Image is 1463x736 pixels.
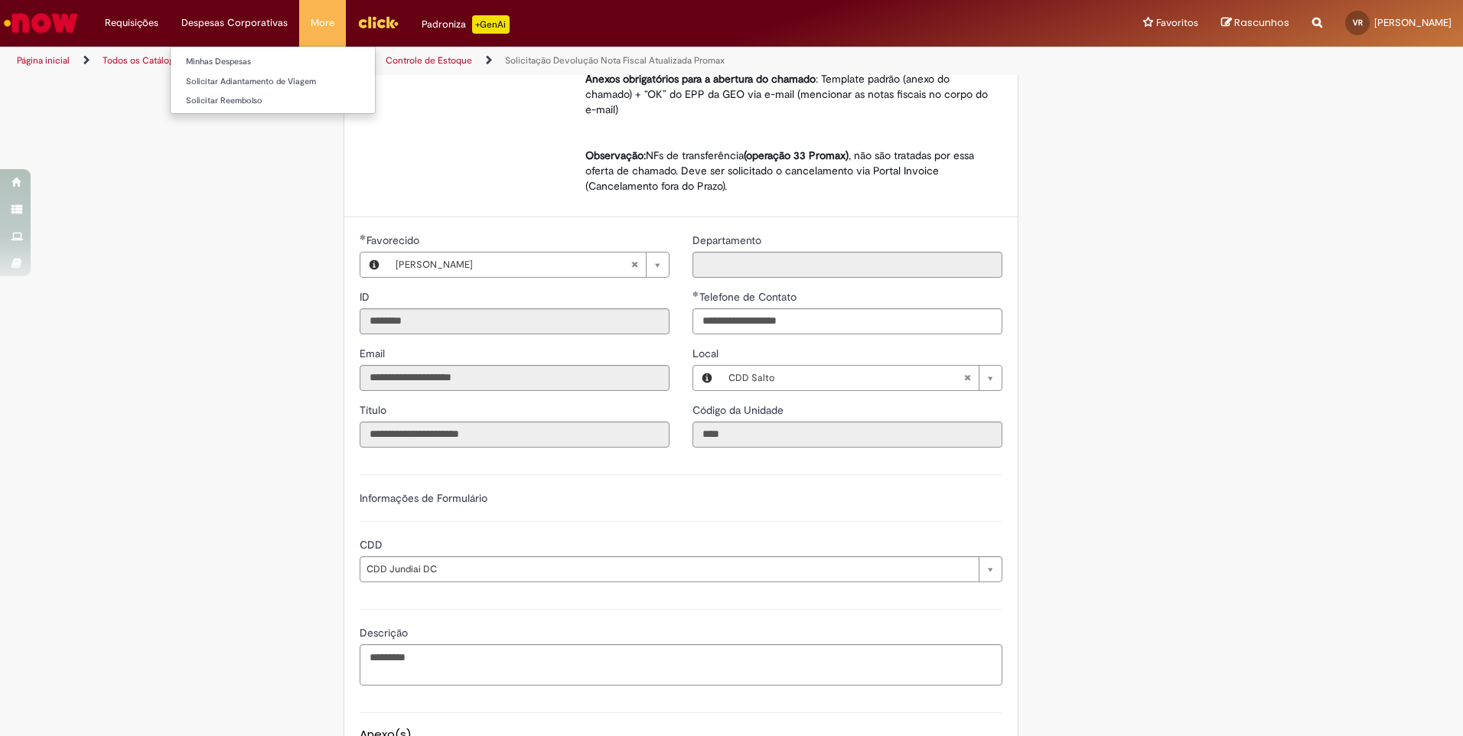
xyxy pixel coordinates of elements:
[181,15,288,31] span: Despesas Corporativas
[505,54,725,67] a: Solicitação Devolução Nota Fiscal Atualizada Promax
[103,54,184,67] a: Todos os Catálogos
[692,291,699,297] span: Obrigatório Preenchido
[171,93,375,109] a: Solicitar Reembolso
[386,54,472,67] a: Controle de Estoque
[360,290,373,304] span: Somente leitura - ID
[311,15,334,31] span: More
[360,234,367,240] span: Obrigatório Preenchido
[721,366,1002,390] a: CDD SaltoLimpar campo Local
[1353,18,1363,28] span: VR
[585,148,991,194] p: NFs de transferência , não são tratadas por essa oferta de chamado. Deve ser solicitado o cancela...
[1374,16,1452,29] span: [PERSON_NAME]
[422,15,510,34] div: Padroniza
[692,347,722,360] span: Local
[360,346,388,361] label: Somente leitura - Email
[2,8,80,38] img: ServiceNow
[692,308,1002,334] input: Telefone de Contato
[692,233,764,247] span: Somente leitura - Departamento
[11,47,964,75] ul: Trilhas de página
[360,403,389,417] span: Somente leitura - Título
[105,15,158,31] span: Requisições
[360,538,386,552] span: CDD
[472,15,510,34] p: +GenAi
[956,366,979,390] abbr: Limpar campo Local
[170,46,376,114] ul: Despesas Corporativas
[171,73,375,90] a: Solicitar Adiantamento de Viagem
[1221,16,1289,31] a: Rascunhos
[360,252,388,277] button: Favorecido, Visualizar este registro Vitor Gimenez Ribeiro
[360,347,388,360] span: Somente leitura - Email
[585,148,646,162] strong: Observação:
[692,252,1002,278] input: Departamento
[360,308,670,334] input: ID
[17,54,70,67] a: Página inicial
[744,148,849,162] strong: (operação 33 Promax)
[585,71,991,117] p: : Template padrão (anexo do chamado) + “OK” do EPP da GEO via e-mail (mencionar as notas fiscais ...
[360,644,1002,686] textarea: Descrição
[360,422,670,448] input: Título
[171,54,375,70] a: Minhas Despesas
[357,11,399,34] img: click_logo_yellow_360x200.png
[367,557,971,581] span: CDD Jundiai DC
[1234,15,1289,30] span: Rascunhos
[623,252,646,277] abbr: Limpar campo Favorecido
[360,626,411,640] span: Descrição
[692,233,764,248] label: Somente leitura - Departamento
[360,402,389,418] label: Somente leitura - Título
[692,402,787,418] label: Somente leitura - Código da Unidade
[396,252,630,277] span: [PERSON_NAME]
[360,491,487,505] label: Informações de Formulário
[692,422,1002,448] input: Código da Unidade
[360,289,373,304] label: Somente leitura - ID
[585,72,816,86] strong: Anexos obrigatórios para a abertura do chamado
[728,366,963,390] span: CDD Salto
[1156,15,1198,31] span: Favoritos
[693,366,721,390] button: Local, Visualizar este registro CDD Salto
[360,365,670,391] input: Email
[692,403,787,417] span: Somente leitura - Código da Unidade
[699,290,800,304] span: Telefone de Contato
[367,233,422,247] span: Necessários - Favorecido
[388,252,669,277] a: [PERSON_NAME]Limpar campo Favorecido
